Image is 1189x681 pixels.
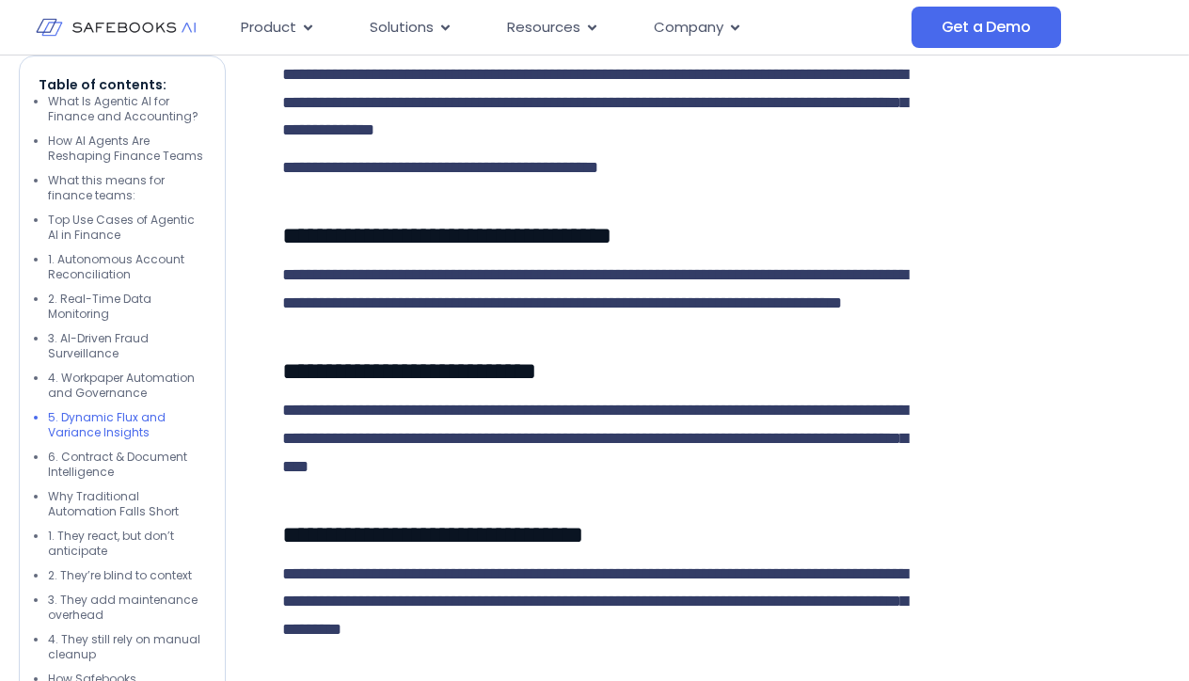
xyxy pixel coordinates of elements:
[48,593,206,623] li: 3. They add maintenance overhead
[48,173,206,203] li: What this means for finance teams:
[48,213,206,243] li: Top Use Cases of Agentic AI in Finance
[48,568,206,583] li: 2. They’re blind to context
[226,9,912,46] nav: Menu
[48,292,206,322] li: 2. Real-Time Data Monitoring
[48,331,206,361] li: 3. AI-Driven Fraud Surveillance
[39,75,206,94] p: Table of contents:
[48,489,206,519] li: Why Traditional Automation Falls Short
[48,632,206,662] li: 4. They still rely on manual cleanup
[48,134,206,164] li: How AI Agents Are Reshaping Finance Teams
[226,9,912,46] div: Menu Toggle
[370,17,434,39] span: Solutions
[48,529,206,559] li: 1. They react, but don’t anticipate
[942,18,1031,37] span: Get a Demo
[912,7,1061,48] a: Get a Demo
[241,17,296,39] span: Product
[48,94,206,124] li: What Is Agentic AI for Finance and Accounting?
[48,450,206,480] li: 6. Contract & Document Intelligence
[48,252,206,282] li: 1. Autonomous Account Reconciliation
[48,410,206,440] li: 5. Dynamic Flux and Variance Insights
[48,371,206,401] li: 4. Workpaper Automation and Governance
[654,17,723,39] span: Company
[507,17,580,39] span: Resources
